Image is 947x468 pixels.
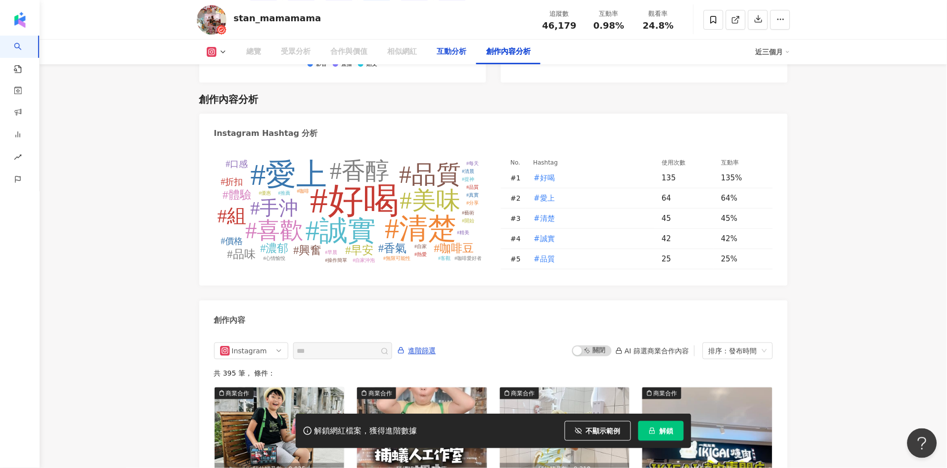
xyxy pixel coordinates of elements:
[714,157,773,168] th: 互動率
[534,172,555,183] span: #好喝
[325,257,347,263] tspan: #操作簡單
[662,213,714,224] div: 45
[511,388,535,398] div: 商業合作
[511,193,526,204] div: # 2
[709,343,758,359] div: 排序：發布時間
[649,427,656,434] span: lock
[353,257,375,263] tspan: #自家沖泡
[245,217,304,243] tspan: #喜歡
[756,44,790,60] div: 近三個月
[722,172,763,183] div: 135%
[662,172,714,183] div: 135
[542,20,577,31] span: 46,179
[654,388,677,398] div: 商業合作
[714,249,773,269] td: 25%
[511,213,526,224] div: # 3
[501,157,526,168] th: No.
[526,168,654,188] td: #好喝
[534,188,556,208] button: #愛上
[534,193,555,204] span: #愛上
[385,213,456,245] tspan: #清楚
[662,193,714,204] div: 64
[331,46,368,58] div: 合作與價值
[259,190,271,196] tspan: #優惠
[437,46,467,58] div: 互動分析
[487,46,531,58] div: 創作內容分析
[221,236,243,246] tspan: #價格
[260,242,289,255] tspan: #濃郁
[438,255,451,261] tspan: #客觀
[214,369,773,377] div: 共 395 筆 ， 條件：
[511,172,526,183] div: # 1
[638,421,684,441] button: 解鎖
[217,205,246,226] tspan: #組
[526,188,654,209] td: #愛上
[234,12,321,24] div: stan_mamamama
[534,229,556,249] button: #誠實
[616,347,689,355] div: AI 篩選商業合作內容
[714,168,773,188] td: 135%
[199,92,259,106] div: 創作內容分析
[454,255,482,261] tspan: #咖啡愛好者
[511,254,526,264] div: # 5
[250,158,327,191] tspan: #愛上
[383,255,410,261] tspan: #無限可能性
[14,147,22,170] span: rise
[12,12,28,28] img: logo icon
[534,254,555,264] span: #品質
[378,242,407,255] tspan: #香氣
[457,230,469,235] tspan: #精美
[534,249,556,269] button: #品質
[345,244,374,256] tspan: #早安
[643,21,674,31] span: 24.8%
[315,426,417,436] div: 解鎖網紅檔案，獲得進階數據
[526,249,654,269] td: #品質
[297,188,309,194] tspan: #咖啡
[14,36,34,74] a: search
[434,242,474,255] tspan: #咖啡豆
[341,61,352,68] div: 直播
[541,9,579,19] div: 追蹤數
[223,189,251,201] tspan: #體驗
[565,421,631,441] button: 不顯示範例
[325,250,337,255] tspan: #早晨
[316,61,327,68] div: 影音
[654,157,714,168] th: 使用次數
[414,252,427,257] tspan: #熱愛
[400,187,460,214] tspan: #美味
[722,233,763,244] div: 42%
[662,254,714,264] div: 25
[330,158,389,184] tspan: #香醇
[368,388,392,398] div: 商業合作
[534,209,556,228] button: #清楚
[526,157,654,168] th: Hashtag
[225,159,248,169] tspan: #口感
[660,427,674,435] span: 解鎖
[305,215,376,246] tspan: #誠實
[466,184,479,190] tspan: #品質
[408,343,436,359] span: 進階篩選
[722,193,763,204] div: 64%
[281,46,311,58] div: 受眾分析
[462,210,474,215] tspan: #藝術
[534,233,555,244] span: #誠實
[232,343,264,359] div: Instagram
[226,388,250,398] div: 商業合作
[214,315,246,326] div: 創作內容
[221,177,243,187] tspan: #折扣
[662,233,714,244] div: 42
[466,200,479,206] tspan: #分享
[534,213,555,224] span: #清楚
[214,128,318,139] div: Instagram Hashtag 分析
[466,192,479,198] tspan: #真實
[366,61,377,68] div: 貼文
[462,176,474,182] tspan: #提神
[310,181,399,220] tspan: #好喝
[534,168,556,188] button: #好喝
[293,244,322,256] tspan: #興奮
[462,169,474,174] tspan: #清晨
[197,5,226,35] img: KOL Avatar
[722,213,763,224] div: 45%
[593,21,624,31] span: 0.98%
[590,9,628,19] div: 互動率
